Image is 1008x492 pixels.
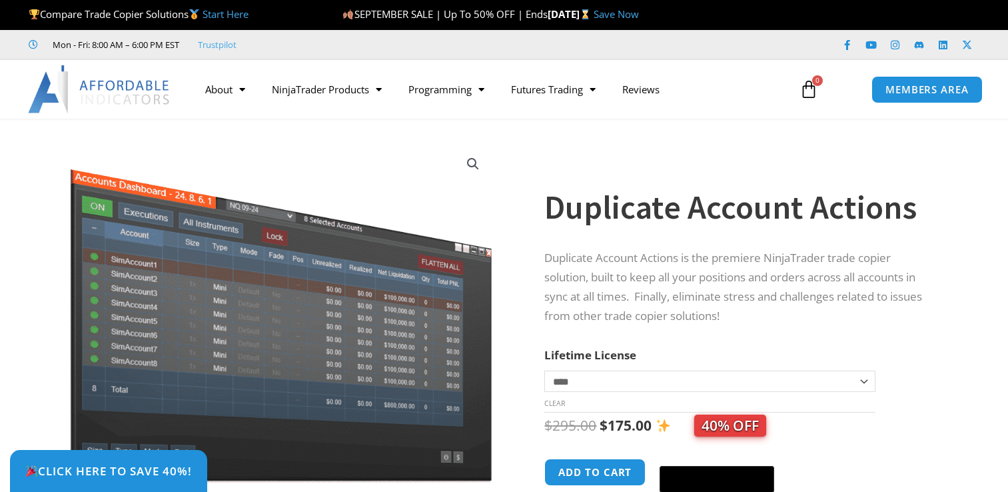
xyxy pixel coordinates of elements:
[28,65,171,113] img: LogoAI | Affordable Indicators – NinjaTrader
[544,416,552,435] span: $
[26,465,37,477] img: 🎉
[189,9,199,19] img: 🥇
[544,347,636,363] label: Lifetime License
[694,415,766,437] span: 40% OFF
[498,74,609,105] a: Futures Trading
[29,7,249,21] span: Compare Trade Copier Solutions
[600,416,608,435] span: $
[544,416,596,435] bdi: 295.00
[258,74,395,105] a: NinjaTrader Products
[461,152,485,176] a: View full-screen image gallery
[198,37,237,53] a: Trustpilot
[192,74,258,105] a: About
[203,7,249,21] a: Start Here
[812,75,823,86] span: 0
[779,70,838,109] a: 0
[29,9,39,19] img: 🏆
[10,450,207,492] a: 🎉Click Here to save 40%!
[544,184,933,231] h1: Duplicate Account Actions
[609,74,673,105] a: Reviews
[343,9,353,19] img: 🍂
[67,142,495,483] img: Screenshot 2024-08-26 15414455555
[600,416,652,435] bdi: 175.00
[544,399,565,408] a: Clear options
[594,7,639,21] a: Save Now
[25,465,192,477] span: Click Here to save 40%!
[49,37,179,53] span: Mon - Fri: 8:00 AM – 6:00 PM EST
[885,85,969,95] span: MEMBERS AREA
[656,419,670,433] img: ✨
[342,7,547,21] span: SEPTEMBER SALE | Up To 50% OFF | Ends
[192,74,787,105] nav: Menu
[544,249,933,326] p: Duplicate Account Actions is the premiere NinjaTrader trade copier solution, built to keep all yo...
[395,74,498,105] a: Programming
[580,9,590,19] img: ⌛
[548,7,594,21] strong: [DATE]
[871,76,983,103] a: MEMBERS AREA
